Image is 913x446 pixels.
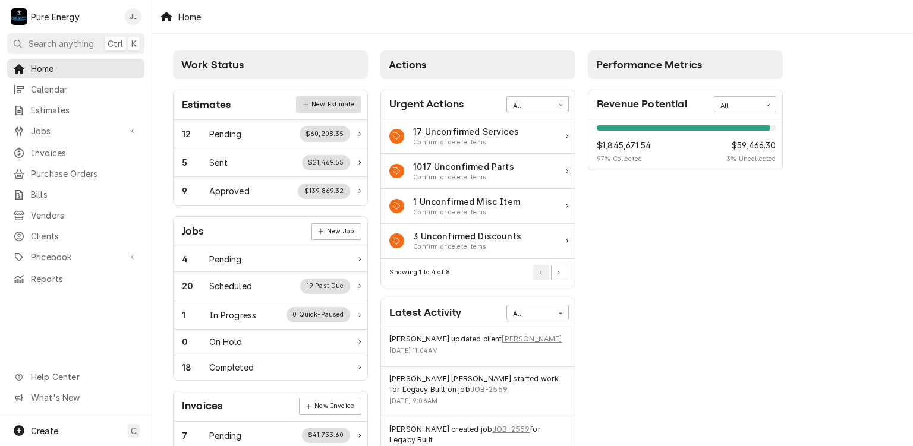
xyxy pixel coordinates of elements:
div: Event Timestamp [389,397,566,406]
div: Action Item Title [413,160,514,173]
span: $1,845,671.54 [597,139,651,151]
span: Purchase Orders [31,167,138,180]
div: Work Status Count [182,128,209,140]
div: Card Title [597,96,687,112]
span: Reports [31,273,138,285]
div: Card Header [174,391,367,421]
div: Work Status Title [209,253,242,265]
a: New Invoice [299,398,361,415]
div: Card Title [389,96,464,112]
span: Vendors [31,209,138,222]
div: James Linnenkamp's Avatar [125,8,141,25]
div: Card Footer: Pagination [381,259,575,287]
a: Go to Jobs [7,121,144,141]
div: JL [125,8,141,25]
div: Work Status Supplemental Data [300,126,351,141]
div: Pure Energy's Avatar [11,8,27,25]
div: Pure Energy [31,11,80,23]
div: Card: Urgent Actions [380,90,575,287]
div: Card Link Button [296,96,361,113]
div: Work Status Count [182,156,209,169]
div: P [11,8,27,25]
a: Work Status [174,246,367,272]
a: Work Status [174,120,367,148]
span: Bills [31,188,138,201]
span: Clients [31,230,138,242]
span: K [131,37,137,50]
div: Work Status [174,330,367,355]
a: Go to Help Center [7,367,144,387]
div: Work Status Title [209,156,228,169]
div: Action Item [381,154,575,189]
div: Action Item Title [413,195,520,208]
a: Calendar [7,80,144,99]
a: New Estimate [296,96,361,113]
div: Card Header [381,90,575,119]
div: Revenue Potential [588,119,782,170]
span: Search anything [29,37,94,50]
button: Go to Previous Page [533,265,549,280]
div: Work Status Supplemental Data [300,279,350,294]
a: Work Status [174,355,367,380]
span: 97 % Collected [597,154,651,164]
a: Action Item [381,224,575,259]
a: Action Item [381,189,575,224]
div: Event [381,367,575,417]
a: Invoices [7,143,144,163]
a: Purchase Orders [7,164,144,184]
div: Card Data Filter Control [506,96,569,112]
div: Revenue Potential Details [597,125,776,164]
div: Work Status Count [182,336,209,348]
div: Card: Jobs [173,216,368,381]
div: Card Header [381,298,575,327]
a: Work Status [174,177,367,205]
div: Card Data [174,120,367,205]
div: Card Data Filter Control [506,305,569,320]
div: Work Status Title [209,429,242,442]
div: Event Timestamp [389,346,562,356]
div: Card Column Header [588,50,783,79]
span: What's New [31,391,137,404]
div: Work Status Title [209,280,252,292]
div: Card: Revenue Potential [588,90,783,171]
a: Reports [7,269,144,289]
a: Work Status [174,148,367,177]
div: Card Header [588,90,782,119]
div: Card Column Header [173,50,368,79]
div: Work Status Supplemental Data [302,155,351,170]
a: Home [7,59,144,78]
a: Work Status [174,301,367,330]
div: All [513,102,547,111]
div: Work Status Supplemental Data [302,428,351,443]
div: Event Details [389,334,562,360]
div: All [720,102,755,111]
div: Action Item Suggestion [413,208,520,217]
div: Work Status Count [182,429,209,442]
a: Vendors [7,205,144,225]
span: 3 % Uncollected [726,154,776,164]
span: Pricebook [31,251,121,263]
span: Actions [389,59,426,71]
a: Go to What's New [7,388,144,407]
div: Card Header [174,217,367,246]
div: Action Item Suggestion [413,242,521,252]
div: Work Status Title [209,185,250,197]
span: Ctrl [108,37,123,50]
div: Work Status Title [209,128,242,140]
div: Card Data [174,246,367,380]
a: New Job [311,223,361,240]
a: JOB-2559 [470,384,508,395]
div: Work Status Count [182,361,209,374]
div: Event String [389,424,566,446]
div: Work Status Supplemental Data [298,184,350,199]
span: C [131,425,137,437]
span: Estimates [31,104,138,116]
span: Home [31,62,138,75]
